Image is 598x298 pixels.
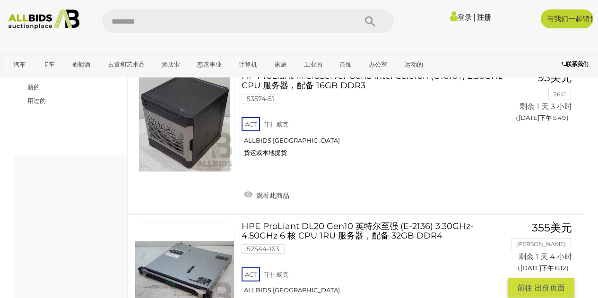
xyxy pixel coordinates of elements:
font: 汽车 [13,60,26,68]
a: 葡萄酒 [66,57,96,72]
font: 新的 [27,83,40,91]
a: 首饰 [333,57,358,72]
font: HPE ProLiant DL20 Gen10 英特尔至强 (E-2136) 3.30GHz-4.50GHz 6 核 CPU 1RU 服务器，配备 32GB DDR4 [242,221,474,241]
button: 搜索 [347,9,394,33]
font: 工业的 [304,60,322,68]
font: 联系我们 [566,60,589,68]
a: HP ProLiant MicroServer Gen8 Intel Celeron (G1610T) 2.30GHz CPU 服务器，配备 16GB DDR3 53574-51 ACT 菲什威... [249,72,501,164]
font: 运动的 [405,60,423,68]
font: 观看此商品 [256,191,289,200]
a: 93美元 2641 剩余 1 天 3 小时 （[DATE]下午 5:49） [515,72,574,127]
img: Allbids.com.au [4,9,83,29]
a: 观看此商品 [242,187,292,202]
a: 工业的 [298,57,329,72]
font: 出价页面 [535,283,565,292]
font: 与我们一起销售 [547,14,597,23]
a: 联系我们 [562,59,591,69]
font: 用过的 [27,97,46,104]
a: 运动的 [399,57,429,72]
a: 登录 [450,13,472,22]
a: 注册 [477,13,491,22]
font: 办公室 [369,60,387,68]
a: 家庭 [269,57,293,72]
a: 酒店业 [156,57,186,72]
font: | [473,12,476,22]
font: 首饰 [339,60,352,68]
font: 葡萄酒 [72,60,90,68]
a: 卡车 [36,57,61,72]
a: 与我们一起销售 [541,9,593,28]
font: 登录 [458,13,472,22]
font: 计算机 [239,60,257,68]
font: 古董和艺术品 [108,60,145,68]
a: 慈善事业 [191,57,228,72]
font: 355美元 [532,221,572,234]
a: 办公室 [363,57,393,72]
font: 酒店业 [162,60,180,68]
a: 计算机 [233,57,263,72]
font: 家庭 [275,60,287,68]
font: 前往 [517,283,532,292]
button: 前往出价页面 [508,278,574,298]
font: 慈善事业 [197,60,222,68]
a: 古董和艺术品 [102,57,151,72]
a: 汽车 [7,57,32,72]
font: 卡车 [43,60,55,68]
